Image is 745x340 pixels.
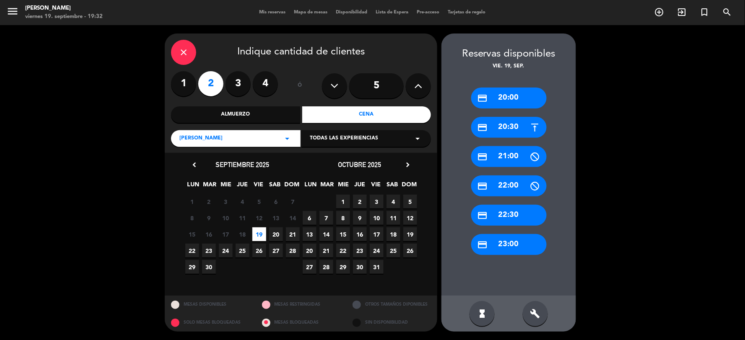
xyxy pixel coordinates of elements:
span: 21 [319,244,333,258]
div: MESAS BLOQUEADAS [256,314,347,332]
i: arrow_drop_down [413,134,423,144]
span: 13 [303,227,317,241]
span: 28 [286,244,300,258]
span: 14 [286,211,300,225]
div: 21:00 [471,146,547,167]
i: credit_card [478,122,488,133]
i: turned_in_not [700,7,710,17]
span: 18 [387,227,400,241]
span: MIE [337,180,350,193]
span: 17 [219,227,233,241]
span: 1 [185,195,199,209]
span: MIE [219,180,233,193]
span: Tarjetas de regalo [444,10,490,15]
span: 23 [202,244,216,258]
span: Lista de Espera [371,10,413,15]
div: SIN DISPONIBILIDAD [346,314,437,332]
span: 16 [202,227,216,241]
span: 31 [370,260,384,274]
span: 20 [303,244,317,258]
span: 22 [185,244,199,258]
i: credit_card [478,181,488,191]
div: MESAS DISPONIBLES [165,296,256,314]
span: 8 [185,211,199,225]
label: 3 [226,71,251,96]
span: VIE [369,180,383,193]
span: 3 [370,195,384,209]
span: 23 [353,244,367,258]
span: Todas las experiencias [310,134,378,143]
label: 4 [253,71,278,96]
div: 22:30 [471,205,547,226]
label: 1 [171,71,196,96]
span: VIE [252,180,266,193]
div: viernes 19. septiembre - 19:32 [25,13,103,21]
div: ó [286,71,314,100]
span: 29 [185,260,199,274]
span: MAR [320,180,334,193]
i: credit_card [478,152,488,162]
span: 10 [219,211,233,225]
span: SAB [386,180,400,193]
div: vie. 19, sep. [441,62,576,71]
span: 26 [252,244,266,258]
span: 4 [236,195,249,209]
span: 3 [219,195,233,209]
span: 6 [269,195,283,209]
label: 2 [198,71,223,96]
span: 11 [236,211,249,225]
div: 23:00 [471,234,547,255]
span: Mis reservas [255,10,290,15]
span: LUN [187,180,200,193]
span: 10 [370,211,384,225]
span: 14 [319,227,333,241]
span: LUN [304,180,318,193]
span: 19 [252,227,266,241]
span: 12 [252,211,266,225]
i: hourglass_full [477,309,487,319]
i: arrow_drop_down [282,134,292,144]
span: 21 [286,227,300,241]
span: 25 [387,244,400,258]
span: 30 [202,260,216,274]
i: chevron_right [403,160,412,169]
span: 19 [403,227,417,241]
span: 7 [319,211,333,225]
span: 7 [286,195,300,209]
span: [PERSON_NAME] [179,134,223,143]
span: JUE [236,180,249,193]
span: 18 [236,227,249,241]
i: credit_card [478,93,488,103]
i: search [722,7,732,17]
span: DOM [402,180,416,193]
span: septiembre 2025 [215,160,269,169]
i: add_circle_outline [654,7,665,17]
span: 4 [387,195,400,209]
span: 13 [269,211,283,225]
span: 2 [353,195,367,209]
span: 27 [303,260,317,274]
div: Reservas disponibles [441,46,576,62]
i: credit_card [478,210,488,221]
span: 25 [236,244,249,258]
span: MAR [203,180,217,193]
span: 26 [403,244,417,258]
span: 15 [185,227,199,241]
span: Pre-acceso [413,10,444,15]
span: octubre 2025 [338,160,382,169]
i: credit_card [478,240,488,250]
span: 16 [353,227,367,241]
span: 2 [202,195,216,209]
span: 24 [219,244,233,258]
div: [PERSON_NAME] [25,4,103,13]
span: 22 [336,244,350,258]
div: Almuerzo [171,106,300,123]
span: 27 [269,244,283,258]
i: exit_to_app [677,7,687,17]
div: Cena [302,106,431,123]
span: Mapa de mesas [290,10,332,15]
span: DOM [285,180,299,193]
span: 24 [370,244,384,258]
span: JUE [353,180,367,193]
span: 5 [403,195,417,209]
